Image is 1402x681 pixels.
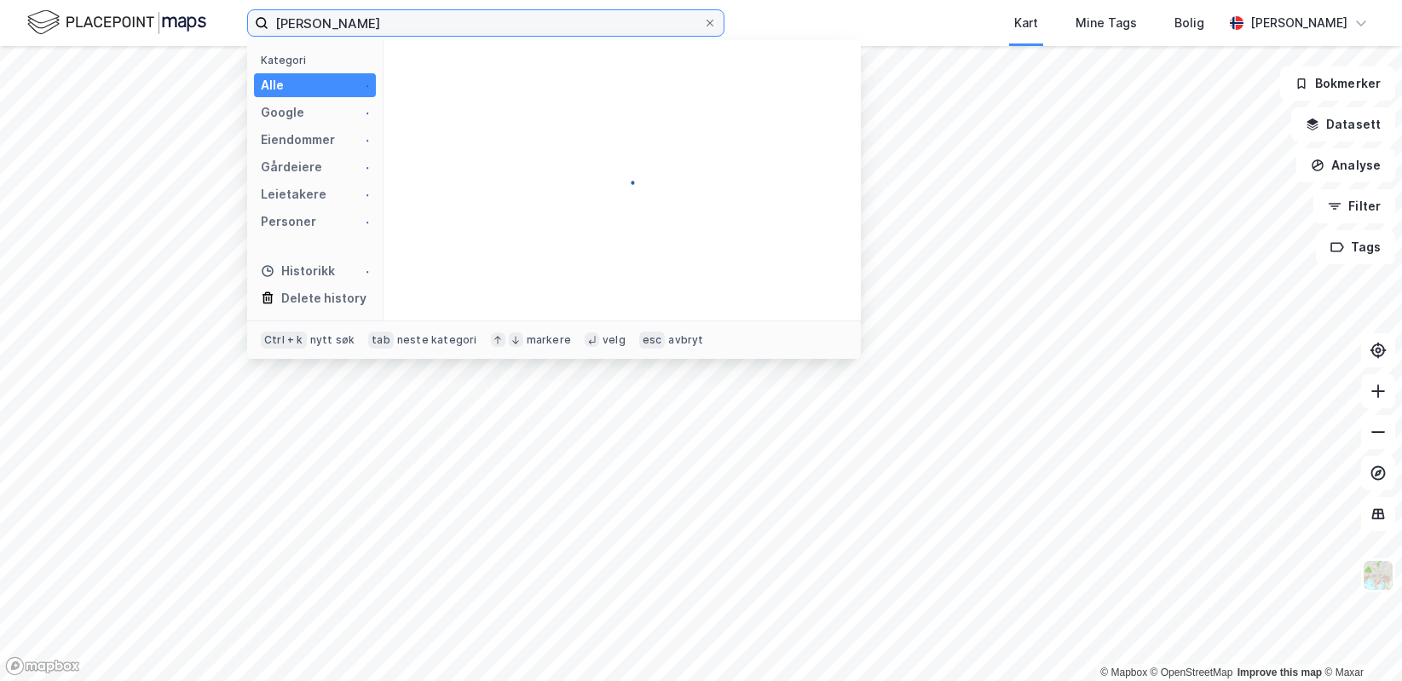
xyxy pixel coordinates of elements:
[639,332,666,349] div: esc
[261,54,376,66] div: Kategori
[281,288,366,309] div: Delete history
[1316,230,1395,264] button: Tags
[1313,189,1395,223] button: Filter
[261,102,304,123] div: Google
[310,333,355,347] div: nytt søk
[1280,66,1395,101] button: Bokmerker
[355,188,369,201] img: spinner.a6d8c91a73a9ac5275cf975e30b51cfb.svg
[261,211,316,232] div: Personer
[1100,667,1147,678] a: Mapbox
[5,656,80,676] a: Mapbox homepage
[1174,13,1204,33] div: Bolig
[1238,667,1322,678] a: Improve this map
[1291,107,1395,141] button: Datasett
[1362,559,1394,592] img: Z
[355,106,369,119] img: spinner.a6d8c91a73a9ac5275cf975e30b51cfb.svg
[527,333,571,347] div: markere
[603,333,626,347] div: velg
[668,333,703,347] div: avbryt
[1014,13,1038,33] div: Kart
[261,75,284,95] div: Alle
[1317,599,1402,681] iframe: Chat Widget
[397,333,477,347] div: neste kategori
[261,184,326,205] div: Leietakere
[355,133,369,147] img: spinner.a6d8c91a73a9ac5275cf975e30b51cfb.svg
[355,160,369,174] img: spinner.a6d8c91a73a9ac5275cf975e30b51cfb.svg
[27,8,206,38] img: logo.f888ab2527a4732fd821a326f86c7f29.svg
[368,332,394,349] div: tab
[1076,13,1137,33] div: Mine Tags
[355,78,369,92] img: spinner.a6d8c91a73a9ac5275cf975e30b51cfb.svg
[261,261,335,281] div: Historikk
[609,167,636,194] img: spinner.a6d8c91a73a9ac5275cf975e30b51cfb.svg
[355,264,369,278] img: spinner.a6d8c91a73a9ac5275cf975e30b51cfb.svg
[261,157,322,177] div: Gårdeiere
[1151,667,1233,678] a: OpenStreetMap
[1250,13,1347,33] div: [PERSON_NAME]
[261,332,307,349] div: Ctrl + k
[1296,148,1395,182] button: Analyse
[355,215,369,228] img: spinner.a6d8c91a73a9ac5275cf975e30b51cfb.svg
[268,10,703,36] input: Søk på adresse, matrikkel, gårdeiere, leietakere eller personer
[261,130,335,150] div: Eiendommer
